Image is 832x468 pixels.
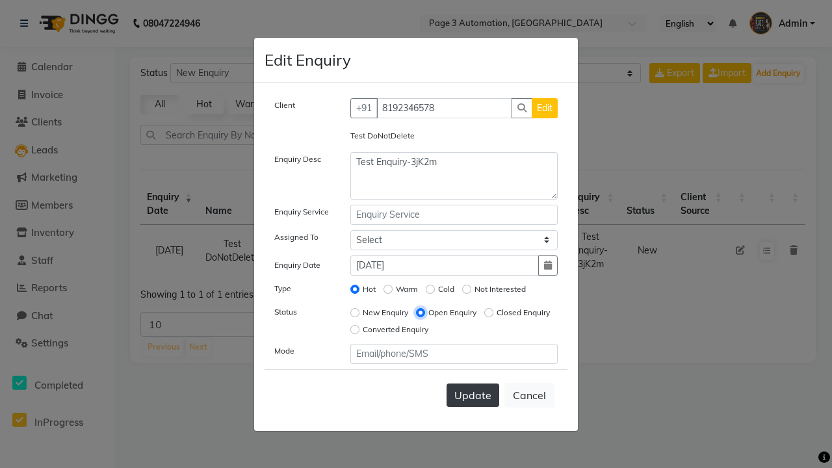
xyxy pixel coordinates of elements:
label: Enquiry Desc [274,153,321,165]
button: +91 [350,98,378,118]
label: Converted Enquiry [363,324,428,335]
span: Update [454,389,491,402]
button: Edit [532,98,558,118]
label: Status [274,306,297,318]
input: Enquiry Service [350,205,558,225]
label: Hot [363,283,376,295]
label: Type [274,283,291,294]
span: Edit [537,102,552,114]
label: Closed Enquiry [497,307,550,318]
label: Cold [438,283,454,295]
button: Cancel [504,383,554,408]
label: New Enquiry [363,307,408,318]
label: Open Enquiry [428,307,476,318]
button: Update [447,383,499,407]
input: Search by Name/Mobile/Email/Code [376,98,513,118]
label: Enquiry Date [274,259,320,271]
label: Warm [396,283,418,295]
label: Mode [274,345,294,357]
label: Client [274,99,295,111]
input: Email/phone/SMS [350,344,558,364]
label: Assigned To [274,231,318,243]
label: Enquiry Service [274,206,329,218]
label: Not Interested [474,283,526,295]
label: Test DoNotDelete [350,130,415,142]
h4: Edit Enquiry [265,48,351,71]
